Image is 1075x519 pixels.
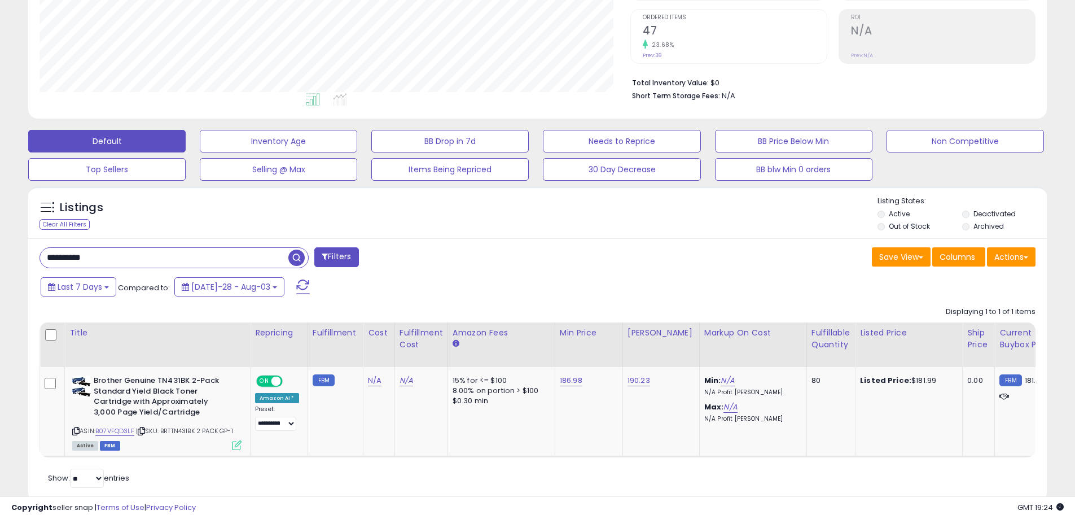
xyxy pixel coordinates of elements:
div: Min Price [560,327,618,339]
div: $0.30 min [453,396,546,406]
label: Deactivated [973,209,1016,219]
div: Displaying 1 to 1 of 1 items [946,307,1035,317]
span: 2025-08-11 19:24 GMT [1017,502,1064,513]
div: Current Buybox Price [999,327,1058,351]
div: Cost [368,327,390,339]
span: ON [257,377,271,386]
div: Markup on Cost [704,327,802,339]
button: Selling @ Max [200,158,357,181]
div: Amazon AI * [255,393,299,403]
div: seller snap | | [11,503,196,513]
div: Preset: [255,405,299,431]
span: 181.99 [1025,375,1045,386]
h2: 47 [643,24,827,40]
img: 51vzwbD8pEL._SL40_.jpg [72,376,91,398]
a: Terms of Use [96,502,144,513]
a: N/A [368,375,381,386]
span: Last 7 Days [58,281,102,293]
button: Needs to Reprice [543,130,700,152]
a: 190.23 [628,375,650,386]
button: Last 7 Days [41,277,116,296]
button: BB Drop in 7d [371,130,529,152]
small: FBM [999,374,1021,386]
button: 30 Day Decrease [543,158,700,181]
b: Listed Price: [860,375,911,386]
label: Archived [973,221,1004,231]
div: 8.00% on portion > $100 [453,386,546,396]
h2: N/A [851,24,1035,40]
span: [DATE]-28 - Aug-03 [191,281,270,293]
b: Brother Genuine TN431BK 2-Pack Standard Yield Black Toner Cartridge with Approximately 3,000 Page... [94,376,231,420]
span: Show: entries [48,473,129,483]
div: Clear All Filters [40,219,90,230]
button: Save View [872,247,931,267]
b: Max: [704,402,724,412]
div: $181.99 [860,376,954,386]
button: BB blw Min 0 orders [715,158,872,181]
div: Amazon Fees [453,327,550,339]
button: Actions [987,247,1035,267]
button: Columns [932,247,985,267]
div: 80 [811,376,846,386]
button: Non Competitive [887,130,1044,152]
p: N/A Profit [PERSON_NAME] [704,389,798,396]
div: Fulfillment [313,327,358,339]
div: Listed Price [860,327,958,339]
div: ASIN: [72,376,242,449]
b: Min: [704,375,721,386]
span: FBM [100,441,120,451]
small: FBM [313,374,335,386]
span: Ordered Items [643,15,827,21]
a: 186.98 [560,375,582,386]
span: | SKU: BRTTN431BK 2 PACK GP-1 [136,426,233,435]
div: 15% for <= $100 [453,376,546,386]
a: B07VFQD3LF [95,426,134,436]
strong: Copyright [11,502,52,513]
th: The percentage added to the cost of goods (COGS) that forms the calculator for Min & Max prices. [699,322,806,367]
div: Fulfillable Quantity [811,327,850,351]
button: [DATE]-28 - Aug-03 [174,277,284,296]
a: N/A [721,375,734,386]
p: Listing States: [877,196,1047,207]
h5: Listings [60,200,103,216]
label: Out of Stock [889,221,930,231]
button: Inventory Age [200,130,357,152]
button: BB Price Below Min [715,130,872,152]
li: $0 [632,75,1027,89]
span: Columns [940,251,975,263]
button: Top Sellers [28,158,186,181]
small: Amazon Fees. [453,339,459,349]
div: Title [69,327,245,339]
div: Repricing [255,327,303,339]
span: All listings currently available for purchase on Amazon [72,441,98,451]
b: Total Inventory Value: [632,78,709,88]
small: Prev: N/A [851,52,873,59]
a: N/A [723,402,737,413]
label: Active [889,209,910,219]
div: Ship Price [967,327,990,351]
b: Short Term Storage Fees: [632,91,720,101]
button: Items Being Repriced [371,158,529,181]
small: 23.68% [648,41,674,49]
div: Fulfillment Cost [400,327,443,351]
span: Compared to: [118,282,170,293]
div: [PERSON_NAME] [628,327,695,339]
span: OFF [281,377,299,386]
p: N/A Profit [PERSON_NAME] [704,415,798,423]
div: 0.00 [967,376,986,386]
span: N/A [722,90,735,101]
a: Privacy Policy [146,502,196,513]
button: Default [28,130,186,152]
span: ROI [851,15,1035,21]
button: Filters [314,247,358,267]
a: N/A [400,375,413,386]
small: Prev: 38 [643,52,661,59]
